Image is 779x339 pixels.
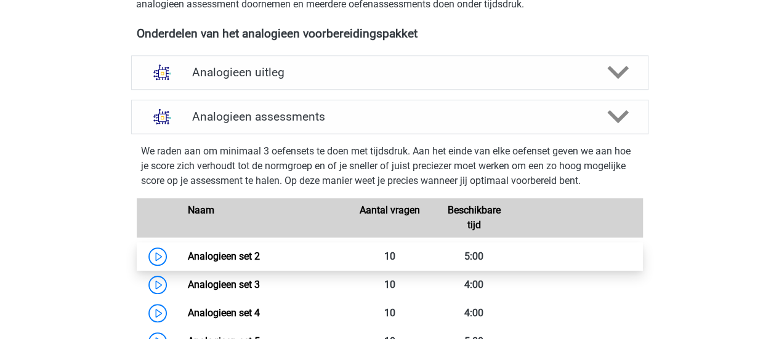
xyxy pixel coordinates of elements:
[126,100,653,134] a: assessments Analogieen assessments
[179,203,347,233] div: Naam
[147,57,178,88] img: analogieen uitleg
[147,101,178,132] img: analogieen assessments
[188,250,260,262] a: Analogieen set 2
[192,110,587,124] h4: Analogieen assessments
[126,55,653,90] a: uitleg Analogieen uitleg
[188,279,260,290] a: Analogieen set 3
[432,203,516,233] div: Beschikbare tijd
[188,307,260,319] a: Analogieen set 4
[141,144,639,188] p: We raden aan om minimaal 3 oefensets te doen met tijdsdruk. Aan het einde van elke oefenset geven...
[192,65,587,79] h4: Analogieen uitleg
[137,26,643,41] h4: Onderdelen van het analogieen voorbereidingspakket
[347,203,432,233] div: Aantal vragen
